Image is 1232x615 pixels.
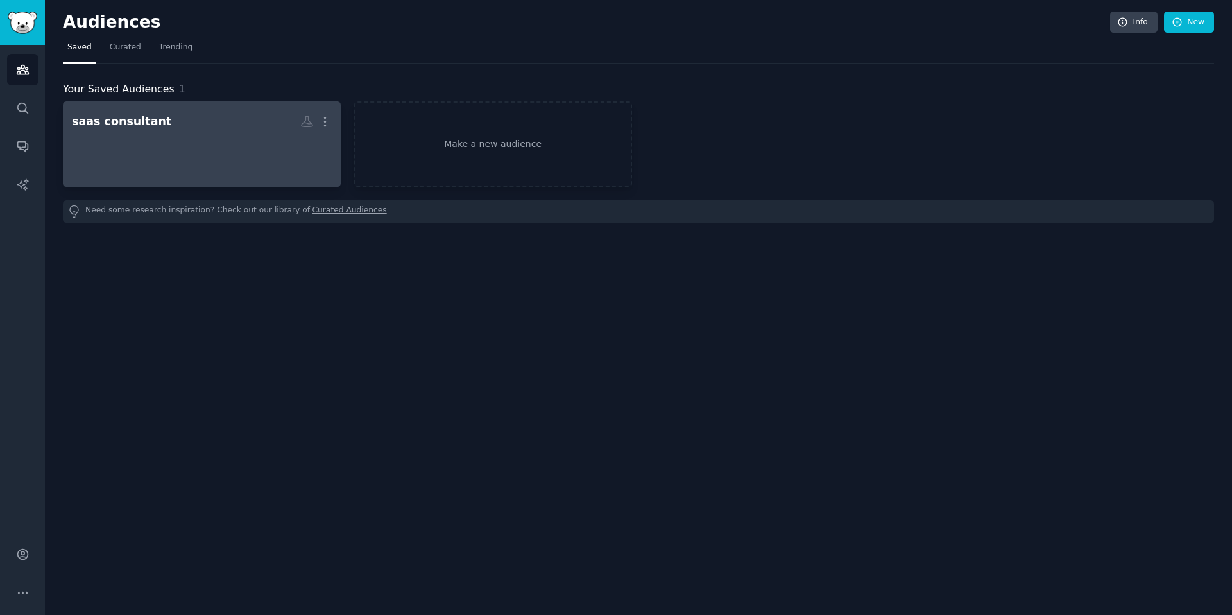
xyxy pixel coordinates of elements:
[105,37,146,64] a: Curated
[63,200,1214,223] div: Need some research inspiration? Check out our library of
[354,101,632,187] a: Make a new audience
[179,83,185,95] span: 1
[110,42,141,53] span: Curated
[72,114,171,130] div: saas consultant
[312,205,387,218] a: Curated Audiences
[1164,12,1214,33] a: New
[63,12,1110,33] h2: Audiences
[155,37,197,64] a: Trending
[159,42,193,53] span: Trending
[8,12,37,34] img: GummySearch logo
[67,42,92,53] span: Saved
[63,101,341,187] a: saas consultant
[63,82,175,98] span: Your Saved Audiences
[1110,12,1158,33] a: Info
[63,37,96,64] a: Saved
